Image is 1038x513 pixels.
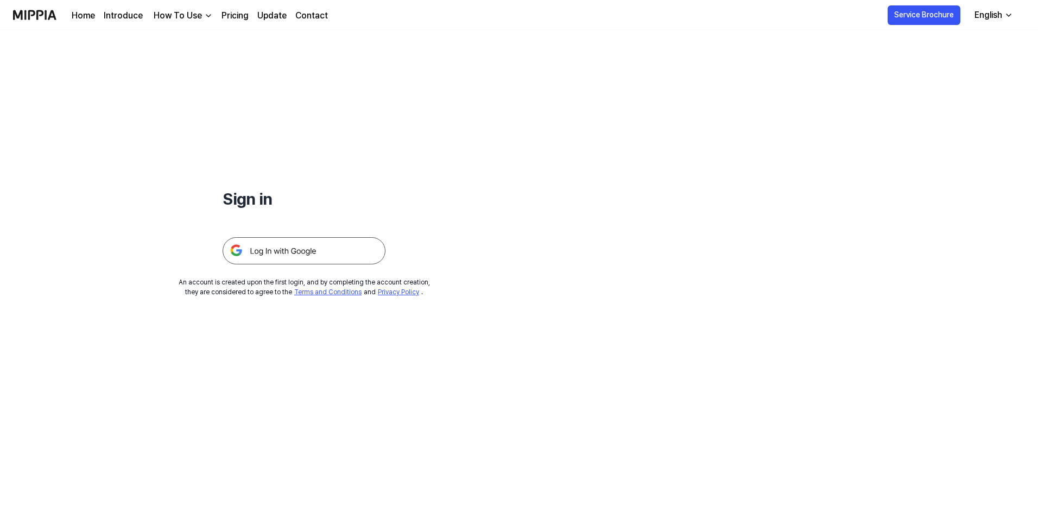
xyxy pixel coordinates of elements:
[295,9,328,22] a: Contact
[972,9,1004,22] div: English
[223,187,385,211] h1: Sign in
[72,9,95,22] a: Home
[257,9,287,22] a: Update
[223,237,385,264] img: 구글 로그인 버튼
[179,277,430,297] div: An account is created upon the first login, and by completing the account creation, they are cons...
[104,9,143,22] a: Introduce
[888,5,960,25] button: Service Brochure
[294,288,362,296] a: Terms and Conditions
[204,11,213,20] img: down
[151,9,204,22] div: How To Use
[151,9,213,22] button: How To Use
[221,9,249,22] a: Pricing
[966,4,1020,26] button: English
[378,288,419,296] a: Privacy Policy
